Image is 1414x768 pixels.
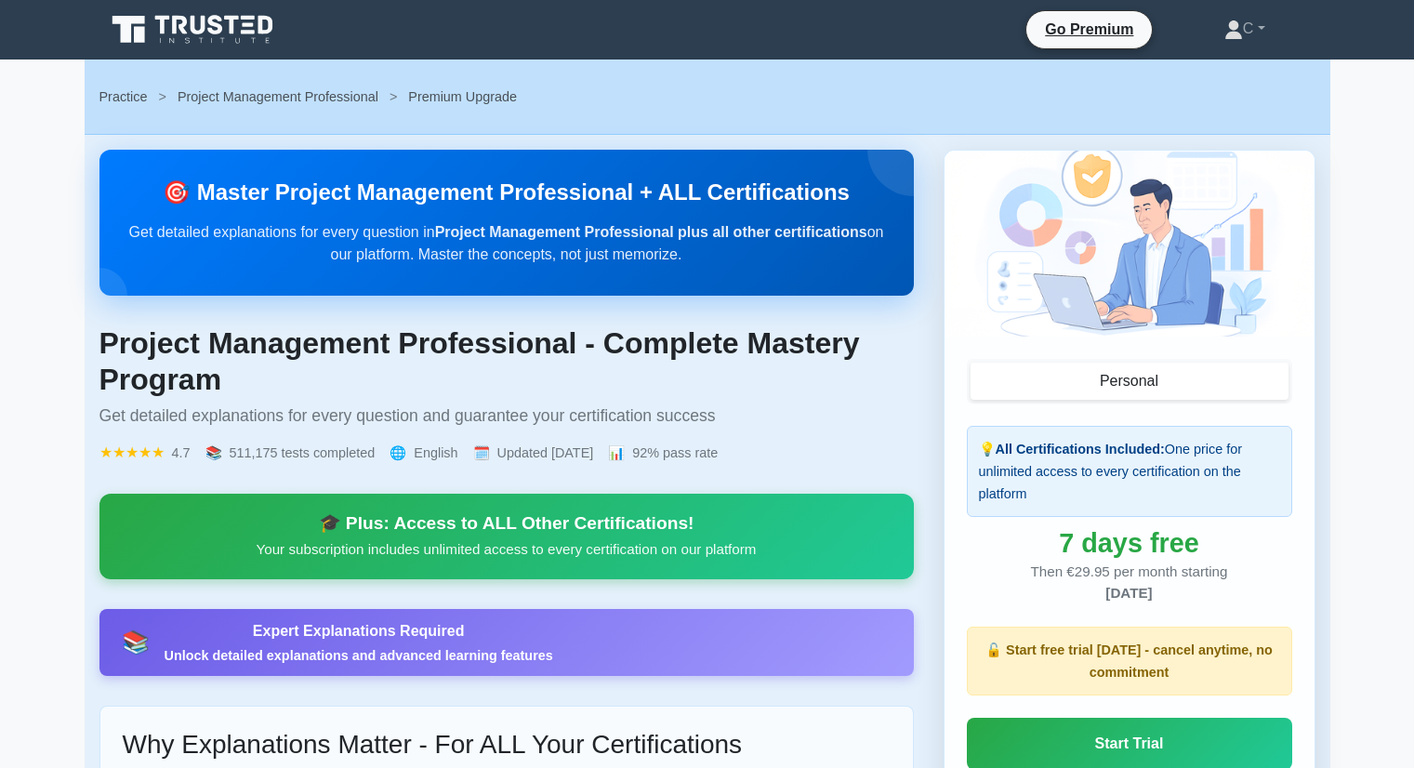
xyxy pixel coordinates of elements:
span: 511,175 tests completed [230,442,376,464]
p: 🔓 Start free trial [DATE] - cancel anytime, no commitment [979,639,1280,683]
a: C [1180,10,1310,47]
div: Then €29.95 per month starting [967,562,1292,604]
div: 🎓 Plus: Access to ALL Other Certifications! [122,512,892,535]
span: [DATE] [1105,585,1152,601]
p: Get detailed explanations for every question in on our platform. Master the concepts, not just me... [129,221,884,266]
span: Premium Upgrade [408,89,517,104]
span: 📊 [608,442,625,464]
span: ★★★★★ [99,442,165,464]
strong: All Certifications Included: [996,442,1165,457]
h3: Why Explanations Matter - For ALL Your Certifications [123,729,891,761]
button: Personal [971,363,1288,400]
div: 📚 [122,631,150,654]
div: Expert Explanations Required [165,620,553,642]
div: 7 days free [967,532,1292,554]
a: Project Management Professional [178,89,378,104]
h2: 🎯 Master Project Management Professional + ALL Certifications [129,179,884,206]
span: > [390,89,397,104]
span: English [414,442,457,464]
span: 🗓️ [473,442,490,464]
a: Practice [99,89,148,104]
span: 4.7 [172,442,191,464]
span: 📚 [205,442,222,464]
div: Unlock detailed explanations and advanced learning features [165,646,553,665]
span: 92% pass rate [632,442,718,464]
span: Updated [DATE] [497,442,594,464]
h1: Project Management Professional - Complete Mastery Program [99,325,914,397]
strong: Project Management Professional plus all other certifications [435,224,867,240]
span: 🌐 [390,442,406,464]
div: 💡 One price for unlimited access to every certification on the platform [967,426,1292,517]
a: Go Premium [1034,18,1144,41]
span: > [158,89,165,104]
p: Get detailed explanations for every question and guarantee your certification success [99,404,914,427]
p: Your subscription includes unlimited access to every certification on our platform [122,538,892,561]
